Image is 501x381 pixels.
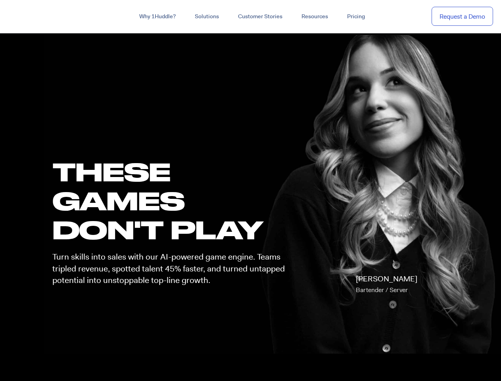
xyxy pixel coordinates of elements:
p: Turn skills into sales with our AI-powered game engine. Teams tripled revenue, spotted talent 45%... [52,251,292,286]
a: Resources [292,10,338,24]
a: Pricing [338,10,374,24]
span: Bartender / Server [356,286,408,294]
a: Customer Stories [228,10,292,24]
a: Why 1Huddle? [130,10,185,24]
h1: these GAMES DON'T PLAY [52,157,292,244]
a: Request a Demo [432,7,493,26]
img: ... [8,9,65,24]
a: Solutions [185,10,228,24]
p: [PERSON_NAME] [356,273,417,296]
